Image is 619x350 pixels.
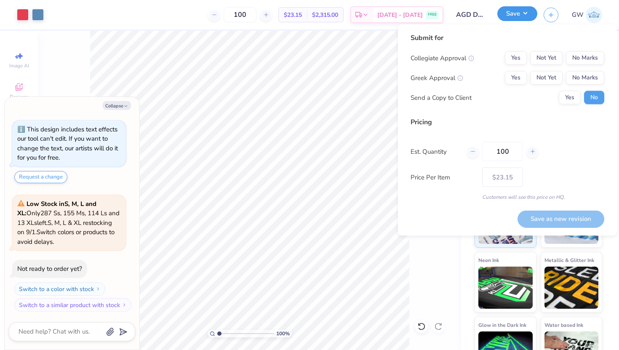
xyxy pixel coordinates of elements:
button: Save [497,6,537,21]
span: Designs [10,94,28,100]
input: Untitled Design [450,6,491,23]
div: This design includes text effects our tool can't edit. If you want to change the text, our artist... [17,125,118,162]
span: $2,315.00 [312,11,338,19]
button: No [584,91,604,104]
button: Not Yet [530,51,563,65]
img: Switch to a similar product with stock [122,302,127,307]
div: Submit for [411,33,604,43]
div: Customers will see this price on HQ. [411,193,604,201]
div: Not ready to order yet? [17,265,82,273]
div: Send a Copy to Client [411,93,472,102]
label: Price Per Item [411,172,476,182]
span: Only 287 Ss, 155 Ms, 114 Ls and 13 XLs left. S, M, L & XL restocking on 9/1. Switch colors or pro... [17,200,120,246]
span: Image AI [9,62,29,69]
span: [DATE] - [DATE] [377,11,423,19]
button: Switch to a color with stock [14,282,105,296]
span: Glow in the Dark Ink [478,321,526,329]
button: Yes [505,71,527,85]
span: Water based Ink [544,321,583,329]
span: $23.15 [284,11,302,19]
button: Request a change [14,171,67,183]
span: 100 % [276,330,290,337]
a: GW [572,7,602,23]
div: Collegiate Approval [411,53,474,63]
img: Gray Willits [586,7,602,23]
span: Neon Ink [478,256,499,265]
button: No Marks [566,51,604,65]
label: Est. Quantity [411,147,461,156]
img: Switch to a color with stock [96,286,101,291]
button: Yes [559,91,581,104]
div: Pricing [411,117,604,127]
input: – – [482,142,523,161]
div: Greek Approval [411,73,463,83]
button: No Marks [566,71,604,85]
span: Metallic & Glitter Ink [544,256,594,265]
img: Neon Ink [478,267,533,309]
span: FREE [428,12,437,18]
strong: Low Stock in S, M, L and XL : [17,200,96,218]
img: Metallic & Glitter Ink [544,267,599,309]
span: GW [572,10,584,20]
button: Collapse [103,101,131,110]
button: Switch to a similar product with stock [14,298,131,312]
input: – – [224,7,256,22]
button: Not Yet [530,71,563,85]
button: Yes [505,51,527,65]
